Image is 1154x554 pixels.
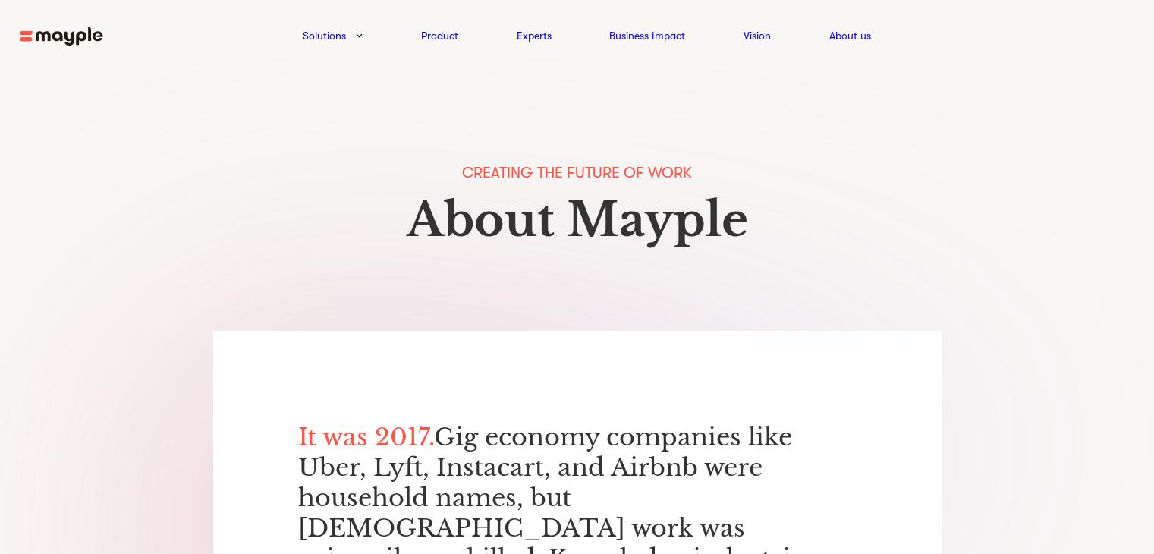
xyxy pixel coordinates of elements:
[829,27,871,45] a: About us
[298,422,434,452] span: It was 2017.
[744,27,771,45] a: Vision
[517,27,552,45] a: Experts
[609,27,685,45] a: Business Impact
[303,27,346,45] a: Solutions
[20,27,103,46] img: mayple-logo
[421,27,458,45] a: Product
[356,33,363,38] img: arrow-down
